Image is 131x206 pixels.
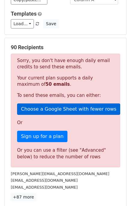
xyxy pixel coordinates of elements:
[11,44,120,51] h5: 90 Recipients
[17,131,67,142] a: Sign up for a plan
[11,178,78,183] small: [EMAIL_ADDRESS][DOMAIN_NAME]
[46,82,70,87] strong: 50 emails
[43,19,59,28] button: Save
[17,103,120,115] a: Choose a Google Sheet with fewer rows
[17,92,114,99] p: To send these emails, you can either:
[17,75,114,88] p: Your current plan supports a daily maximum of .
[11,19,34,28] a: Load...
[11,172,109,176] small: [PERSON_NAME][EMAIL_ADDRESS][DOMAIN_NAME]
[11,10,37,17] a: Templates
[11,193,36,201] a: +87 more
[101,177,131,206] iframe: Chat Widget
[17,120,114,126] p: Or
[17,58,114,70] p: Sorry, you don't have enough daily email credits to send these emails.
[11,185,78,190] small: [EMAIL_ADDRESS][DOMAIN_NAME]
[17,147,114,160] div: Or you can use a filter (see "Advanced" below) to reduce the number of rows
